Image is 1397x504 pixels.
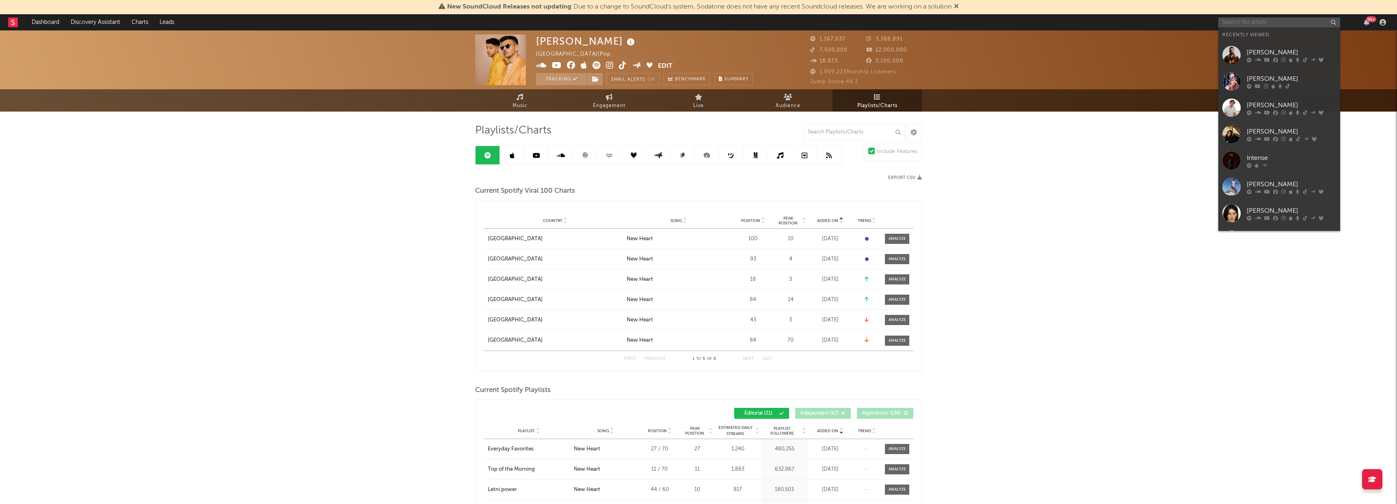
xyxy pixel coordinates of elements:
span: 1,167,037 [810,37,846,42]
span: Estimated Daily Streams [716,425,754,437]
a: [PERSON_NAME] [1218,68,1340,95]
button: Tracking [536,73,587,85]
div: Letni power [488,486,517,494]
div: [PERSON_NAME] [536,34,637,48]
div: [DATE] [810,276,850,284]
div: 1,883 [716,465,759,474]
div: 27 / 70 [641,445,678,453]
div: 99 + [1366,16,1376,22]
div: 100 [735,235,771,243]
a: [GEOGRAPHIC_DATA] [488,296,623,304]
span: Position [648,429,667,433]
span: to [696,357,701,361]
span: Editorial ( 21 ) [740,411,777,416]
div: [GEOGRAPHIC_DATA] [488,296,543,304]
span: New SoundCloud Releases not updating [447,4,571,10]
a: Letni power [488,486,570,494]
a: Benchmark [664,73,710,85]
span: Playlists/Charts [857,101,897,111]
div: Everyday Favorites [488,445,534,453]
div: 43 [735,316,771,324]
button: Edit [658,61,673,71]
button: First [624,357,636,361]
div: [PERSON_NAME] [1247,179,1336,189]
button: Email AlertsOn [607,73,660,85]
span: Dismiss [954,4,959,10]
div: 1,240 [716,445,759,453]
span: 1,999,223 Monthly Listeners [810,69,896,75]
span: Playlist Followers [763,426,801,436]
a: Everyday Favorites [488,445,570,453]
div: Intense [1247,153,1336,163]
span: Song [597,429,609,433]
div: 3 [775,316,806,324]
span: Peak Position [775,216,801,226]
span: Added On [817,218,838,223]
div: [GEOGRAPHIC_DATA] [488,276,543,284]
a: [PERSON_NAME] [1218,42,1340,68]
button: Algorithmic(136) [857,408,913,419]
span: Country [543,218,562,223]
button: Previous [644,357,666,361]
span: Benchmark [675,75,706,84]
span: Music [513,101,528,111]
div: [GEOGRAPHIC_DATA] [488,316,543,324]
button: Editorial(21) [734,408,789,419]
span: 18,873 [810,58,838,64]
a: [PERSON_NAME] [1218,121,1340,147]
span: Current Spotify Viral 100 Charts [475,186,575,196]
div: 10 [775,235,806,243]
div: New Heart [627,276,653,284]
div: [DATE] [810,486,850,494]
a: [PERSON_NAME] [1218,200,1340,226]
span: Algorithmic ( 136 ) [862,411,901,416]
div: [GEOGRAPHIC_DATA] [488,255,543,263]
input: Search Playlists/Charts [803,124,905,140]
div: 817 [716,486,759,494]
div: [DATE] [810,235,850,243]
div: New Heart [574,445,600,453]
div: 84 [735,336,771,345]
a: [GEOGRAPHIC_DATA] [488,276,623,284]
span: Engagement [593,101,625,111]
a: New Heart [627,255,731,263]
div: 84 [735,296,771,304]
span: 12,000,000 [866,47,907,53]
button: Last [762,357,773,361]
span: : Due to a change to SoundCloud's system, Sodatone does not have any recent Soundcloud releases. ... [447,4,952,10]
span: 3,388,891 [866,37,903,42]
a: Top of the Morning [488,465,570,474]
a: [GEOGRAPHIC_DATA] [488,316,623,324]
div: New Heart [627,235,653,243]
div: Include Features [877,147,917,157]
span: Added On [817,429,838,433]
div: 27 [682,445,712,453]
a: [PERSON_NAME] [1218,174,1340,200]
a: [GEOGRAPHIC_DATA] [488,255,623,263]
div: [DATE] [810,465,850,474]
span: Trend [858,429,871,433]
button: Summary [714,73,753,85]
span: Playlists/Charts [475,126,551,136]
div: [DATE] [810,316,850,324]
div: Recently Viewed [1222,30,1336,40]
button: 99+ [1364,19,1369,26]
a: [PERSON_NAME] [1218,226,1340,253]
a: Engagement [564,89,654,112]
span: Playlist [518,429,535,433]
span: Audience [776,101,800,111]
span: Jump Score: 48.3 [810,79,858,84]
button: Export CSV [888,175,922,180]
div: 10 [682,486,712,494]
div: [DATE] [810,445,850,453]
a: Charts [126,14,154,30]
div: 11 / 70 [641,465,678,474]
div: [DATE] [810,255,850,263]
div: [GEOGRAPHIC_DATA] | Pop [536,50,620,59]
span: 3,100,000 [866,58,903,64]
div: [DATE] [810,296,850,304]
div: New Heart [627,336,653,345]
em: On [647,78,655,82]
div: New Heart [627,255,653,263]
div: 480,255 [763,445,806,453]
